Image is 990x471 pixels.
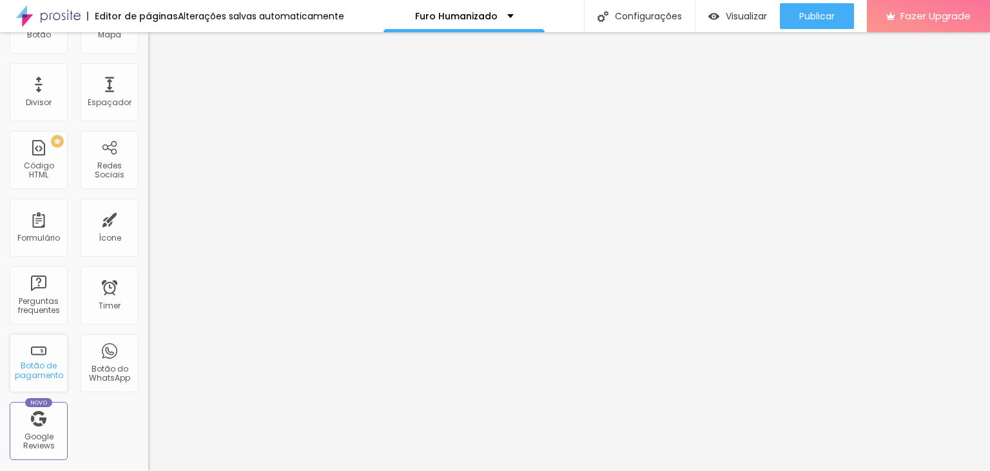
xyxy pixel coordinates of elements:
img: Icone [597,11,608,22]
div: Espaçador [88,98,131,107]
div: Botão [27,30,51,39]
div: Timer [99,301,121,310]
div: Ícone [99,234,121,243]
div: Google Reviews [13,432,64,451]
img: view-1.svg [708,11,719,22]
span: Publicar [799,11,835,21]
span: Visualizar [726,11,767,21]
span: Fazer Upgrade [900,10,971,21]
div: Novo [25,398,53,407]
div: Formulário [17,234,60,243]
div: Botão de pagamento [13,361,64,380]
div: Código HTML [13,161,64,180]
div: Editor de páginas [87,12,178,21]
div: Divisor [26,98,52,107]
button: Publicar [780,3,854,29]
div: Botão do WhatsApp [84,365,135,383]
p: Furo Humanizado [415,12,498,21]
div: Mapa [98,30,121,39]
button: Visualizar [695,3,780,29]
div: Redes Sociais [84,161,135,180]
div: Alterações salvas automaticamente [178,12,344,21]
div: Perguntas frequentes [13,297,64,316]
